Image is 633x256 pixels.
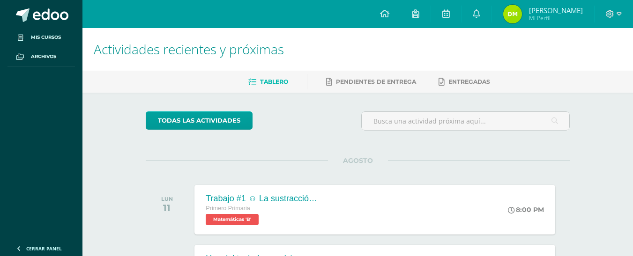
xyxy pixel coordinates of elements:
a: Archivos [7,47,75,66]
div: 8:00 PM [508,205,544,214]
span: Mis cursos [31,34,61,41]
span: Archivos [31,53,56,60]
span: Cerrar panel [26,245,62,252]
input: Busca una actividad próxima aquí... [362,112,569,130]
a: Pendientes de entrega [326,74,416,89]
div: Trabajo #1 ☺ La sustracción y su prueba [206,194,318,204]
div: 11 [161,202,173,213]
span: [PERSON_NAME] [529,6,583,15]
a: Mis cursos [7,28,75,47]
div: LUN [161,196,173,202]
span: AGOSTO [328,156,388,165]
a: Entregadas [439,74,490,89]
span: Tablero [260,78,288,85]
span: Primero Primaria [206,205,250,212]
span: Actividades recientes y próximas [94,40,284,58]
a: Tablero [248,74,288,89]
img: 87a92463e403528c42ecf3250de8d289.png [503,5,522,23]
span: Mi Perfil [529,14,583,22]
span: Matemáticas 'B' [206,214,259,225]
span: Entregadas [448,78,490,85]
span: Pendientes de entrega [336,78,416,85]
a: todas las Actividades [146,111,253,130]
